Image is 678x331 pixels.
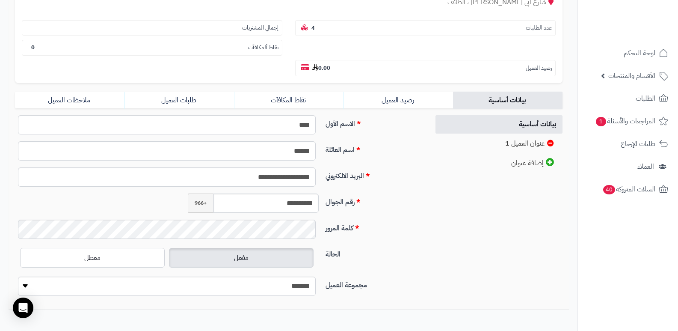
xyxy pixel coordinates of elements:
[583,111,673,131] a: المراجعات والأسئلة1
[583,156,673,177] a: العملاء
[322,115,426,129] label: الاسم الأول
[453,92,563,109] a: بيانات أساسية
[234,92,343,109] a: نقاط المكافآت
[624,47,655,59] span: لوحة التحكم
[31,43,35,51] b: 0
[15,92,124,109] a: ملاحظات العميل
[620,23,670,41] img: logo-2.png
[84,253,101,263] span: معطل
[621,138,655,150] span: طلبات الإرجاع
[311,24,315,32] b: 4
[322,277,426,290] label: مجموعة العميل
[636,92,655,104] span: الطلبات
[435,154,563,173] a: إضافة عنوان
[608,70,655,82] span: الأقسام والمنتجات
[13,298,33,318] div: Open Intercom Messenger
[603,185,615,194] span: 40
[583,179,673,200] a: السلات المتروكة40
[322,194,426,207] label: رقم الجوال
[637,161,654,173] span: العملاء
[322,141,426,155] label: اسم العائلة
[124,92,234,109] a: طلبات العميل
[242,24,278,32] small: إجمالي المشتريات
[248,44,278,52] small: نقاط ألمكافآت
[595,115,655,127] span: المراجعات والأسئلة
[583,134,673,154] a: طلبات الإرجاع
[583,43,673,63] a: لوحة التحكم
[526,64,552,72] small: رصيد العميل
[435,134,563,153] a: عنوان العميل 1
[583,88,673,109] a: الطلبات
[526,24,552,32] small: عدد الطلبات
[312,64,330,72] b: 0.00
[435,115,563,134] a: بيانات أساسية
[322,167,426,181] label: البريد الالكتروني
[343,92,453,109] a: رصيد العميل
[322,246,426,259] label: الحالة
[188,194,213,213] span: +966
[234,253,249,263] span: مفعل
[322,220,426,233] label: كلمة المرور
[596,117,606,126] span: 1
[602,183,655,195] span: السلات المتروكة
